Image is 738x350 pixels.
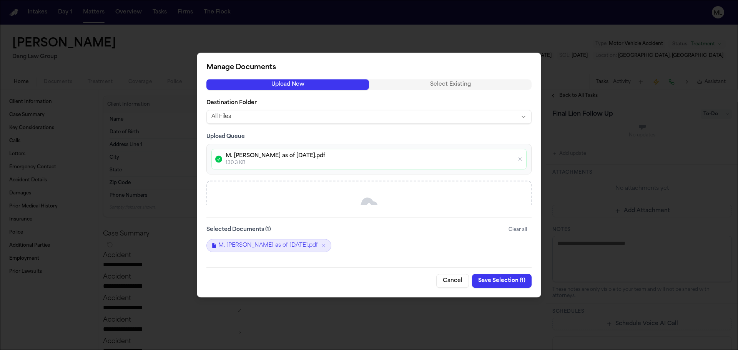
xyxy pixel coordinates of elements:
[206,99,532,107] label: Destination Folder
[436,274,469,288] button: Cancel
[369,79,532,90] button: Select Existing
[504,224,532,236] button: Clear all
[206,133,532,141] h3: Upload Queue
[206,226,271,234] label: Selected Documents ( 1 )
[206,62,532,73] h2: Manage Documents
[226,160,514,166] p: 130.3 KB
[206,79,369,90] button: Upload New
[218,242,318,249] span: M. [PERSON_NAME] as of [DATE].pdf
[226,152,514,160] p: M. [PERSON_NAME] as of [DATE].pdf
[321,243,326,248] button: Remove M. Amiri Lien as of 5-2-25.pdf
[472,274,532,288] button: Save Selection (1)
